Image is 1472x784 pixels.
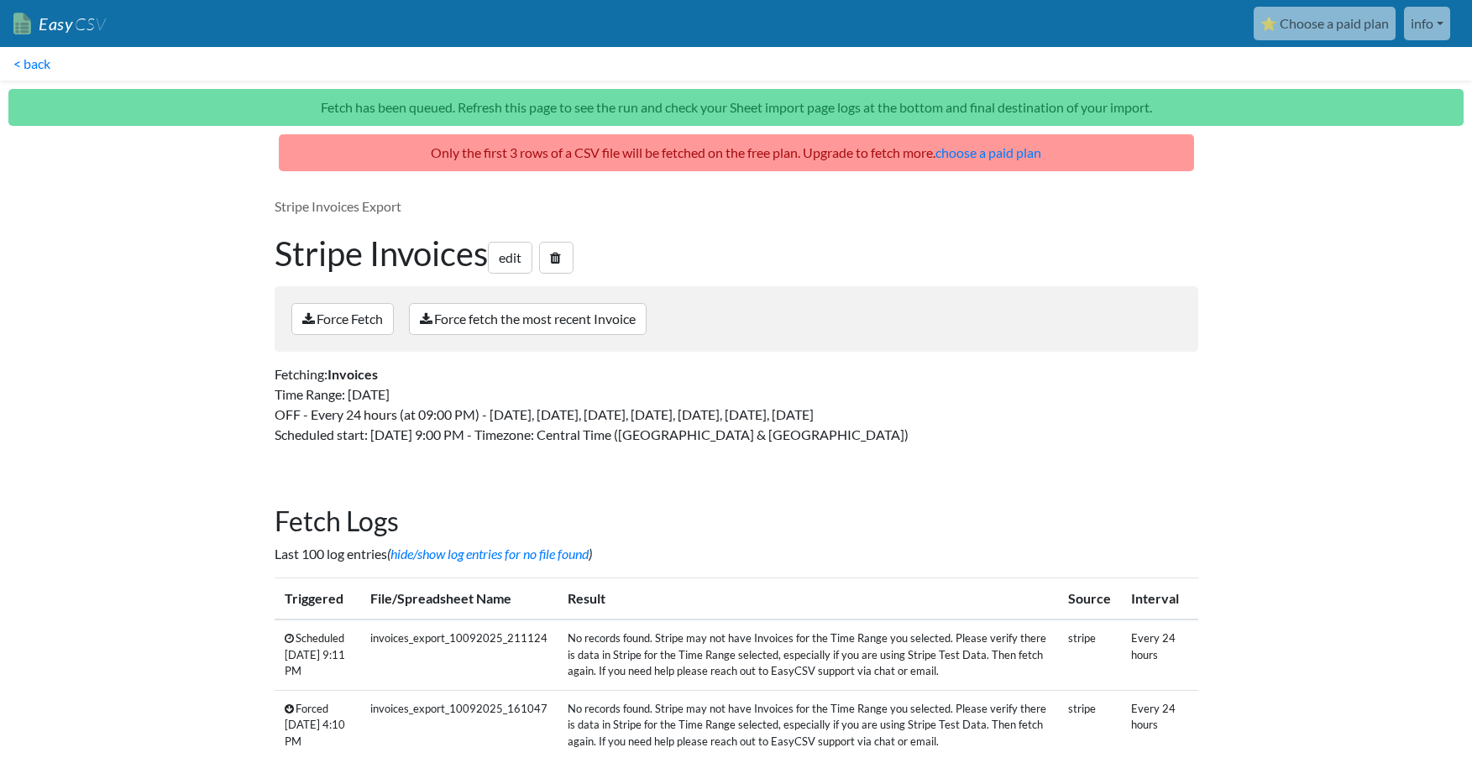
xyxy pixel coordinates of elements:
a: Force Fetch [291,303,394,335]
a: edit [488,242,532,274]
th: Triggered [275,578,360,620]
a: EasyCSV [13,7,106,41]
p: Only the first 3 rows of a CSV file will be fetched on the free plan. Upgrade to fetch more. [279,134,1194,171]
p: Last 100 log entries [275,544,1198,564]
th: Result [558,578,1058,620]
p: Fetching: Time Range: [DATE] OFF - Every 24 hours (at 09:00 PM) - [DATE], [DATE], [DATE], [DATE],... [275,364,1198,445]
td: Every 24 hours [1121,690,1197,760]
td: Every 24 hours [1121,619,1197,690]
td: stripe [1058,619,1121,690]
td: No records found. Stripe may not have Invoices for the Time Range you selected. Please verify the... [558,619,1058,690]
a: ⭐ Choose a paid plan [1254,7,1396,40]
th: File/Spreadsheet Name [360,578,558,620]
h1: Stripe Invoices [275,233,1198,274]
td: invoices_export_10092025_211124 [360,619,558,690]
th: Source [1058,578,1121,620]
th: Interval [1121,578,1197,620]
i: ( ) [387,546,592,562]
span: CSV [73,13,106,34]
td: Scheduled [DATE] 9:11 PM [275,619,360,690]
p: Fetch has been queued. Refresh this page to see the run and check your Sheet import page logs at ... [8,89,1464,126]
a: Force fetch the most recent Invoice [409,303,647,335]
td: No records found. Stripe may not have Invoices for the Time Range you selected. Please verify the... [558,690,1058,760]
td: Forced [DATE] 4:10 PM [275,690,360,760]
strong: Invoices [327,366,378,382]
a: hide/show log entries for no file found [390,546,589,562]
td: invoices_export_10092025_161047 [360,690,558,760]
h2: Fetch Logs [275,505,1198,537]
p: Stripe Invoices Export [275,196,1198,217]
a: choose a paid plan [935,144,1041,160]
td: stripe [1058,690,1121,760]
a: info [1404,7,1450,40]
